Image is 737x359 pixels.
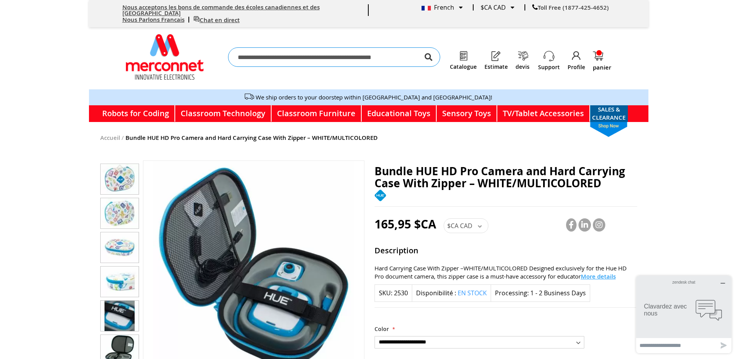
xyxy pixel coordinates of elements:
img: Hue [375,190,386,201]
iframe: Ouvre un gadget logiciel dans lequel vous pouvez clavarder avec l’un de nos agents [633,273,734,356]
a: Classroom Furniture [272,105,362,122]
a: Support [538,63,560,71]
img: Bundle HUE HD Pro Camera and Hard Carrying Case With Zipper – WHITE/MULTICOLORED [101,267,139,297]
label: Disponibilité : [416,289,456,297]
div: Bundle HUE HD Pro Camera and Hard Carrying Case With Zipper – WHITE/MULTICOLORED [100,229,139,263]
div: Bundle HUE HD Pro Camera and Hard Carrying Case With Zipper – WHITE/MULTICOLORED [100,195,139,229]
a: Classroom Technology [175,105,272,122]
img: Catalogue [458,51,469,61]
div: 1 - 2 Business Days [530,289,586,298]
span: shop now [586,122,631,137]
span: 165,95 $CA [375,216,436,232]
span: panier [593,64,611,70]
a: Chat en direct [193,16,240,24]
a: Nous acceptons les bons de commande des écoles canadiennes et des [GEOGRAPHIC_DATA] [122,3,320,17]
a: Educational Toys [362,105,437,122]
strong: SKU [379,289,392,297]
strong: Processing [495,289,529,297]
a: Robots for Coding [97,105,175,122]
strong: Bundle HUE HD Pro Camera and Hard Carrying Case With Zipper – WHITE/MULTICOLORED [125,134,378,142]
div: $CA CAD [444,218,488,233]
img: Bundle HUE HD Pro Camera and Hard Carrying Case With Zipper – WHITE/MULTICOLORED [101,198,139,228]
div: Bundle HUE HD Pro Camera and Hard Carrying Case With Zipper – WHITE/MULTICOLORED [100,297,139,331]
img: live chat [193,16,200,22]
img: Profile.png [571,51,582,61]
span: En stock [458,289,487,297]
div: Disponibilité [412,284,491,302]
span: French [422,3,454,12]
a: TV/Tablet Accessories [497,105,590,122]
a: Nous Parlons Francais [122,16,185,24]
img: Bundle HUE HD Pro Camera and Hard Carrying Case With Zipper – WHITE/MULTICOLORED [101,232,139,263]
span: Color [375,325,389,333]
a: Hue [375,195,386,203]
div: $CA CAD [481,4,514,10]
div: Hard Carrying Case With Zipper –WHITE/MULTICOLORED Designed exclusively for the Hue HD Pro docume... [375,264,637,281]
span: $CA [481,3,492,12]
img: Bundle HUE HD Pro Camera and Hard Carrying Case With Zipper – WHITE/MULTICOLORED [101,301,139,331]
div: Bundle HUE HD Pro Camera and Hard Carrying Case With Zipper – WHITE/MULTICOLORED [100,160,139,195]
img: Bundle HUE HD Pro Camera and Hard Carrying Case With Zipper – WHITE/MULTICOLORED [101,164,139,194]
a: Toll Free (1877-425-4652) [532,3,609,12]
strong: Description [375,245,637,258]
a: store logo [126,34,204,80]
span: CAD [493,3,506,12]
div: 2530 [394,289,408,298]
a: SALES & CLEARANCEshop now [590,105,628,122]
div: French [422,4,463,10]
span: $CA [447,221,458,230]
a: Profile [568,63,585,71]
img: Estimate [491,51,502,61]
img: French.png [422,6,431,10]
a: Accueil [100,134,120,142]
a: Sensory Toys [437,105,497,122]
div: Bundle HUE HD Pro Camera and Hard Carrying Case With Zipper – WHITE/MULTICOLORED [100,263,139,297]
a: panier [593,51,611,70]
span: CAD [460,221,472,230]
a: Estimate [484,64,508,70]
span: Bundle HUE HD Pro Camera and Hard Carrying Case With Zipper – WHITE/MULTICOLORED [375,164,625,191]
a: We ship orders to your doorstep within [GEOGRAPHIC_DATA] and [GEOGRAPHIC_DATA]! [256,93,492,101]
a: Catalogue [450,64,477,70]
span: More details [581,272,616,281]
